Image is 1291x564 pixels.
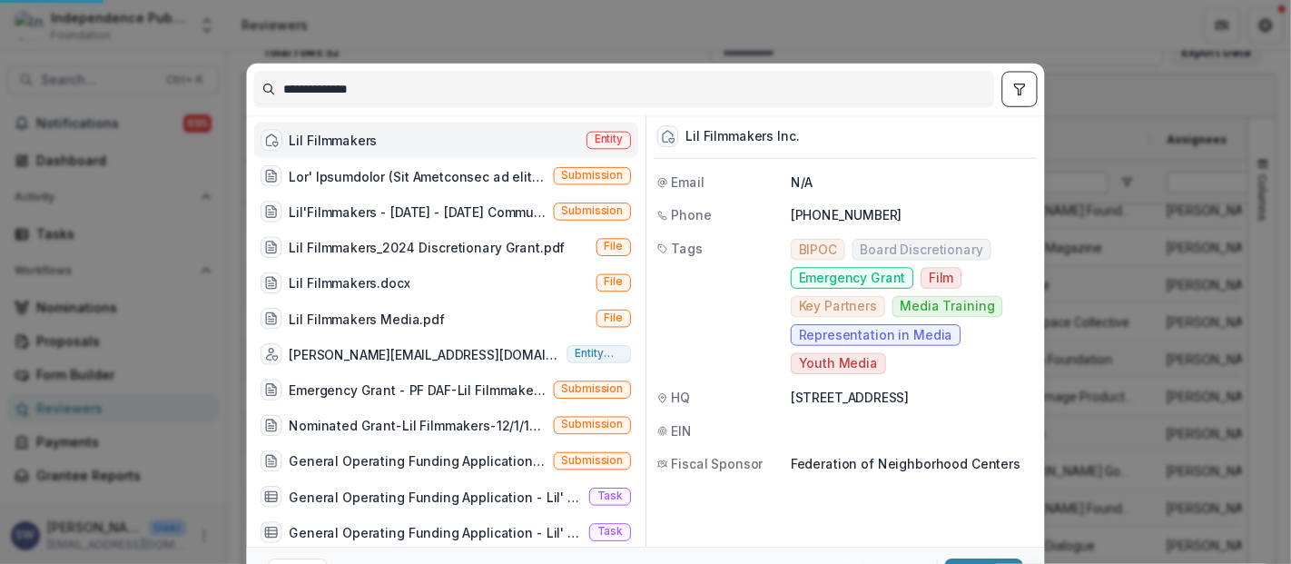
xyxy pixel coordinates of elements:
[671,239,702,258] span: Tags
[791,206,1034,225] p: [PHONE_NUMBER]
[290,416,547,435] div: Nominated Grant-Lil Filmmakers-12/1/19-11/30/20
[290,487,583,506] div: General Operating Funding Application - Lil' Filmmakers Inc. - Lil Filmmakers
[685,129,800,143] div: Lil Filmmakers Inc.
[671,206,711,225] span: Phone
[929,271,953,285] span: Film
[791,389,1034,408] p: [STREET_ADDRESS]
[597,490,623,502] span: Task
[671,454,763,473] span: Fiscal Sponsor
[1001,72,1037,107] button: toggle filters
[791,454,1034,473] p: Federation of Neighborhood Centers
[290,166,547,185] div: Lor' Ipsumdolor (Sit Ametconsec ad elitseddo ei tempori utlabor etdolorem aliquae. Adm veniamquis...
[799,271,906,285] span: Emergency Grant
[901,299,995,313] span: Media Training
[290,380,547,399] div: Emergency Grant - PF DAF-Lil Filmmakers-5/8/2020-6/8/2021
[290,522,583,541] div: General Operating Funding Application - Lil' Filmmakers Inc. - Lil Filmmakers
[290,131,378,150] div: Lil Filmmakers
[290,451,547,470] div: General Operating Funding Application - Lil' Filmmakers Inc. (Proposal Summary (Summarize your re...
[562,382,624,395] span: Submission
[671,389,690,408] span: HQ
[799,242,837,256] span: BIPOC
[576,347,624,360] span: Entity user
[799,328,953,342] span: Representation in Media
[597,525,623,538] span: Task
[290,273,410,292] div: Lil Filmmakers.docx
[799,356,878,371] span: Youth Media
[791,173,1034,192] p: N/A
[290,309,446,328] div: Lil Filmmakers Media.pdf
[595,134,623,146] span: Entity
[605,275,624,288] span: File
[860,242,982,256] span: Board Discretionary
[799,299,877,313] span: Key Partners
[562,454,624,467] span: Submission
[290,344,560,363] div: [PERSON_NAME][EMAIL_ADDRESS][DOMAIN_NAME]
[562,169,624,182] span: Submission
[562,418,624,430] span: Submission
[290,202,547,221] div: Lil'Filmmakers - [DATE] - [DATE] Community Voices Application
[562,204,624,217] span: Submission
[671,421,692,440] span: EIN
[671,173,704,192] span: Email
[605,240,624,252] span: File
[605,312,624,324] span: File
[290,237,566,256] div: Lil Filmmakers_2024 Discretionary Grant.pdf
